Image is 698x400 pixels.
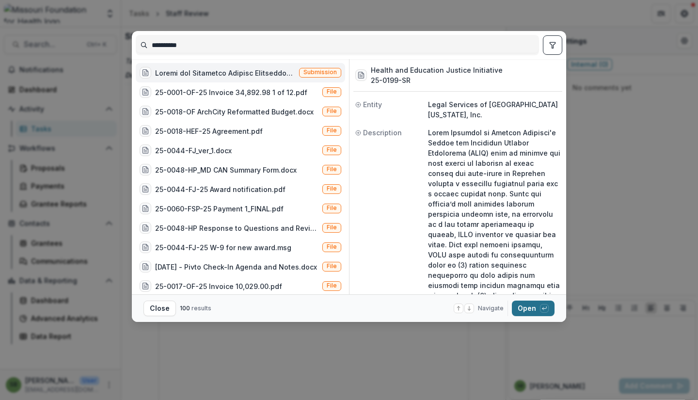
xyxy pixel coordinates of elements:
[155,165,297,175] div: 25-0048-HP_MD CAN Summary Form.docx
[428,99,560,120] p: Legal Services of [GEOGRAPHIC_DATA][US_STATE], Inc.
[327,166,337,173] span: File
[363,99,382,110] span: Entity
[512,301,555,316] button: Open
[371,75,503,85] h3: 25-0199-SR
[155,87,307,97] div: 25-0001-OF-25 Invoice 34,892.98 1 of 12.pdf
[327,224,337,231] span: File
[327,185,337,192] span: File
[543,35,562,55] button: toggle filters
[155,107,314,117] div: 25-0018-OF ArchCity Reformatted Budget.docx
[327,88,337,95] span: File
[155,204,284,214] div: 25-0060-FSP-25 Payment 1_FINAL.pdf
[327,263,337,270] span: File
[327,243,337,250] span: File
[155,223,318,233] div: 25-0048-HP Response to Questions and Revised Narrative.msg
[155,262,317,272] div: [DATE] - Pivto Check-In Agenda and Notes.docx
[191,304,211,312] span: results
[155,242,291,253] div: 25-0044-FJ-25 W-9 for new award.msg
[155,145,232,156] div: 25-0044-FJ_ver_1.docx
[371,65,503,75] h3: Health and Education Justice Initiative
[327,205,337,211] span: File
[363,128,402,138] span: Description
[327,282,337,289] span: File
[155,184,286,194] div: 25-0044-FJ-25 Award notification.pdf
[478,304,504,313] span: Navigate
[143,301,176,316] button: Close
[303,69,337,76] span: Submission
[327,127,337,134] span: File
[155,68,295,78] div: Loremi dol Sitametco Adipisc Elitseddoe (Tempo Incididu ut Laboree Dolorema'a Enimad min Veniamqu...
[155,281,282,291] div: 25-0017-OF-25 Invoice 10,029.00.pdf
[155,126,263,136] div: 25-0018-HEF-25 Agreement.pdf
[180,304,190,312] span: 100
[327,146,337,153] span: File
[327,108,337,114] span: File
